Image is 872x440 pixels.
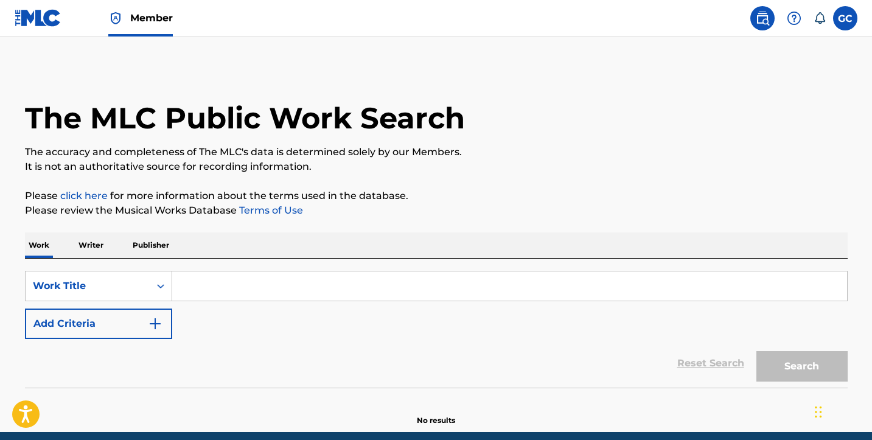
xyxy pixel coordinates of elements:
[25,145,848,159] p: The accuracy and completeness of The MLC's data is determined solely by our Members.
[755,11,770,26] img: search
[750,6,775,30] a: Public Search
[148,316,162,331] img: 9d2ae6d4665cec9f34b9.svg
[811,382,872,440] iframe: Chat Widget
[25,271,848,388] form: Search Form
[75,232,107,258] p: Writer
[815,394,822,430] div: Glisser
[417,400,455,426] p: No results
[25,189,848,203] p: Please for more information about the terms used in the database.
[25,203,848,218] p: Please review the Musical Works Database
[15,9,61,27] img: MLC Logo
[25,100,465,136] h1: The MLC Public Work Search
[25,232,53,258] p: Work
[833,6,857,30] div: User Menu
[237,204,303,216] a: Terms of Use
[787,11,801,26] img: help
[25,309,172,339] button: Add Criteria
[60,190,108,201] a: click here
[130,11,173,25] span: Member
[129,232,173,258] p: Publisher
[33,279,142,293] div: Work Title
[108,11,123,26] img: Top Rightsholder
[25,159,848,174] p: It is not an authoritative source for recording information.
[811,382,872,440] div: Widget de chat
[782,6,806,30] div: Help
[814,12,826,24] div: Notifications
